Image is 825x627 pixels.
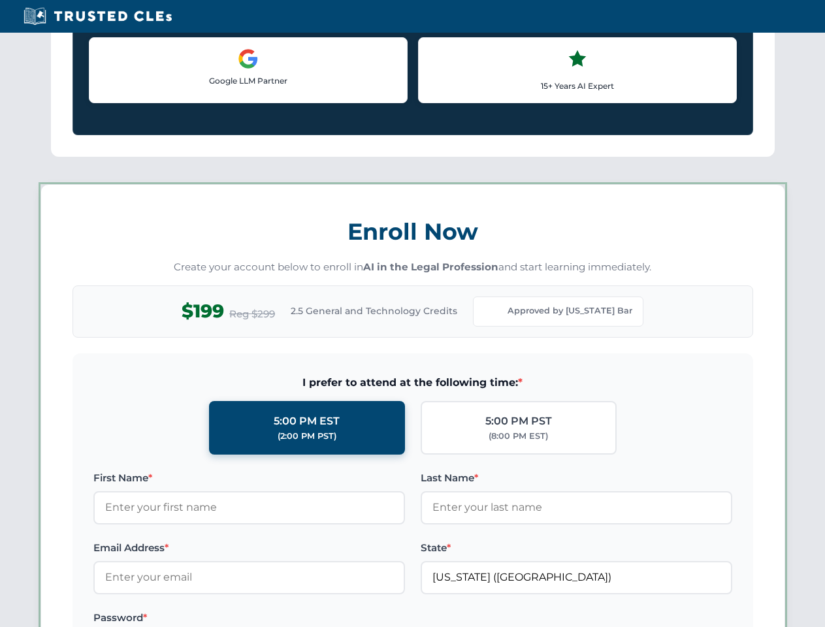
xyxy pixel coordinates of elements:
[274,413,340,430] div: 5:00 PM EST
[182,297,224,326] span: $199
[429,80,726,92] p: 15+ Years AI Expert
[421,491,732,524] input: Enter your last name
[278,430,336,443] div: (2:00 PM PST)
[485,413,552,430] div: 5:00 PM PST
[93,374,732,391] span: I prefer to attend at the following time:
[20,7,176,26] img: Trusted CLEs
[73,260,753,275] p: Create your account below to enroll in and start learning immediately.
[508,304,632,317] span: Approved by [US_STATE] Bar
[363,261,498,273] strong: AI in the Legal Profession
[238,48,259,69] img: Google
[484,302,502,321] img: Florida Bar
[93,610,405,626] label: Password
[421,561,732,594] input: Florida (FL)
[93,561,405,594] input: Enter your email
[489,430,548,443] div: (8:00 PM EST)
[291,304,457,318] span: 2.5 General and Technology Credits
[93,540,405,556] label: Email Address
[73,211,753,252] h3: Enroll Now
[100,74,396,87] p: Google LLM Partner
[229,306,275,322] span: Reg $299
[421,470,732,486] label: Last Name
[93,491,405,524] input: Enter your first name
[421,540,732,556] label: State
[93,470,405,486] label: First Name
